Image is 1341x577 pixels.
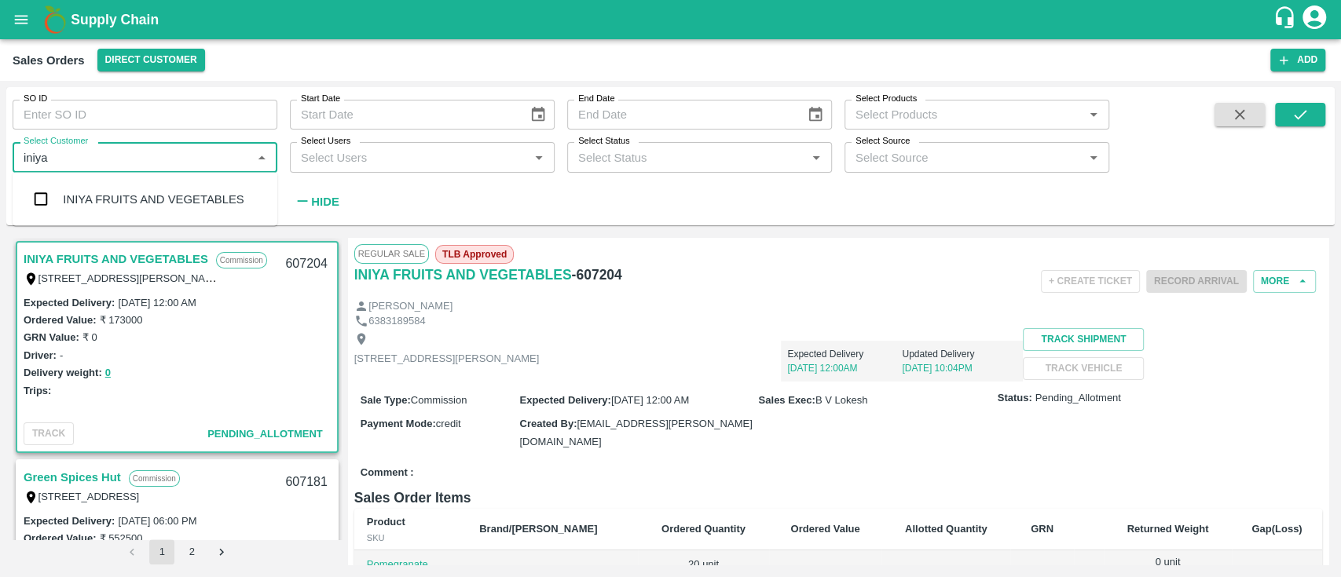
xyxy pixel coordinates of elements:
[99,532,142,544] label: ₹ 552500
[578,93,614,105] label: End Date
[856,135,910,148] label: Select Source
[479,523,597,535] b: Brand/[PERSON_NAME]
[801,100,830,130] button: Choose date
[354,244,429,263] span: Regular Sale
[361,466,414,480] label: Comment :
[905,523,987,535] b: Allotted Quantity
[24,331,79,343] label: GRN Value:
[24,467,121,488] a: Green Spices Hut
[71,12,159,27] b: Supply Chain
[1127,523,1209,535] b: Returned Weight
[361,418,436,429] label: Payment Mode :
[361,394,411,406] label: Sale Type :
[24,515,115,527] label: Expected Delivery :
[367,557,454,572] p: Pomegranate
[902,347,1017,361] p: Updated Delivery
[1083,148,1104,168] button: Open
[38,272,224,284] label: [STREET_ADDRESS][PERSON_NAME]
[787,347,902,361] p: Expected Delivery
[301,93,340,105] label: Start Date
[60,349,63,361] label: -
[117,539,236,564] nav: pagination navigation
[24,93,47,105] label: SO ID
[806,148,826,168] button: Open
[209,539,234,564] button: Go to next page
[354,487,1322,509] h6: Sales Order Items
[311,195,339,208] strong: Hide
[1146,274,1247,287] span: Please dispatch the trip before ending
[13,50,85,71] div: Sales Orders
[24,314,96,326] label: Ordered Value:
[354,352,540,367] p: [STREET_ADDRESS][PERSON_NAME]
[179,539,204,564] button: Go to page 2
[290,100,517,130] input: Start Date
[13,100,277,130] input: Enter SO ID
[99,314,142,326] label: ₹ 173000
[39,4,71,35] img: logo
[611,394,689,406] span: [DATE] 12:00 AM
[661,523,746,535] b: Ordered Quantity
[849,104,1079,125] input: Select Products
[1035,391,1121,406] span: Pending_Allotment
[82,331,97,343] label: ₹ 0
[367,531,454,545] div: SKU
[519,394,610,406] label: Expected Delivery :
[24,385,51,396] label: Trips:
[1031,523,1053,535] b: GRN
[1273,5,1300,34] div: customer-support
[71,9,1273,31] a: Supply Chain
[435,245,514,264] span: TLB Approved
[1270,49,1325,71] button: Add
[787,361,902,375] p: [DATE] 12:00AM
[1023,328,1144,351] button: Track Shipment
[519,418,577,429] label: Created By :
[295,147,524,167] input: Select Users
[998,391,1032,406] label: Status:
[105,364,111,382] button: 0
[354,264,572,286] a: INIYA FRUITS AND VEGETABLES
[276,246,336,283] div: 607204
[815,394,868,406] span: B V Lokesh
[24,349,57,361] label: Driver:
[436,418,461,429] span: credit
[523,100,553,130] button: Choose date
[290,188,343,215] button: Hide
[1300,3,1328,36] div: account of current user
[529,148,549,168] button: Open
[24,532,96,544] label: Ordered Value:
[3,2,39,38] button: open drawer
[63,191,244,208] div: INIYA FRUITS AND VEGETABLES
[24,367,102,378] label: Delivery weight:
[572,264,622,286] h6: - 607204
[251,148,272,168] button: Close
[759,394,815,406] label: Sales Exec :
[849,147,1079,167] input: Select Source
[790,523,859,535] b: Ordered Value
[1083,104,1104,125] button: Open
[17,147,247,167] input: Select Customer
[129,470,180,487] p: Commission
[578,135,630,148] label: Select Status
[149,539,174,564] button: page 1
[38,491,140,502] label: [STREET_ADDRESS]
[1251,523,1302,535] b: Gap(Loss)
[276,464,336,501] div: 607181
[572,147,801,167] input: Select Status
[368,299,452,314] p: [PERSON_NAME]
[411,394,467,406] span: Commission
[216,252,267,268] p: Commission
[24,135,88,148] label: Select Customer
[118,297,196,309] label: [DATE] 12:00 AM
[519,418,752,447] span: [EMAIL_ADDRESS][PERSON_NAME][DOMAIN_NAME]
[97,49,205,71] button: Select DC
[367,516,405,528] b: Product
[24,297,115,309] label: Expected Delivery :
[856,93,917,105] label: Select Products
[301,135,350,148] label: Select Users
[1253,270,1316,293] button: More
[567,100,794,130] input: End Date
[24,249,208,269] a: INIYA FRUITS AND VEGETABLES
[368,314,425,329] p: 6383189584
[902,361,1017,375] p: [DATE] 10:04PM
